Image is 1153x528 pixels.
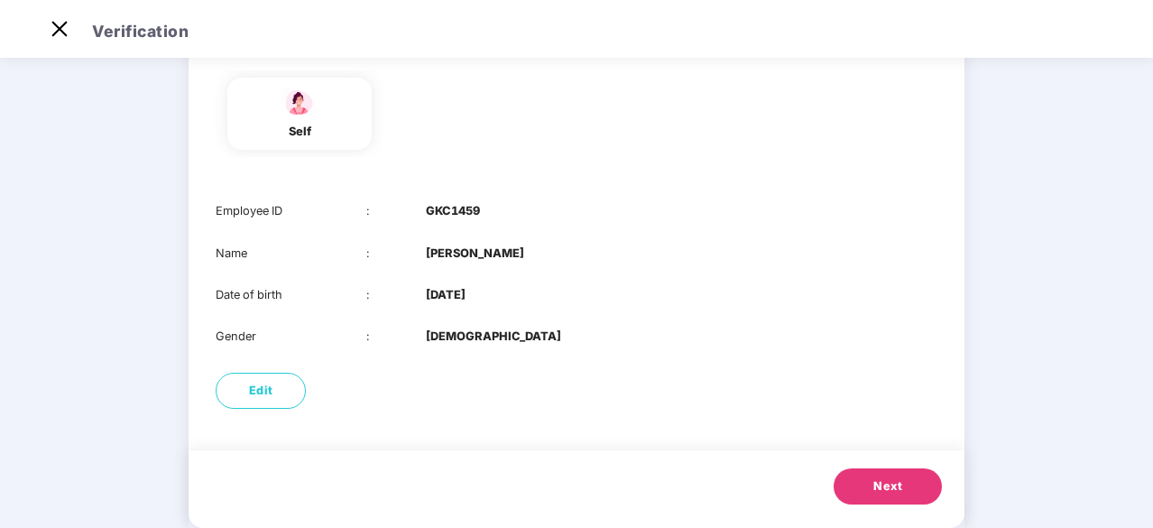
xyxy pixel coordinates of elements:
[216,373,306,409] button: Edit
[426,286,466,304] b: [DATE]
[426,328,561,346] b: [DEMOGRAPHIC_DATA]
[873,477,902,496] span: Next
[834,468,942,505] button: Next
[216,286,366,304] div: Date of birth
[366,202,427,220] div: :
[277,123,322,141] div: self
[277,87,322,118] img: svg+xml;base64,PHN2ZyBpZD0iU3BvdXNlX2ljb24iIHhtbG5zPSJodHRwOi8vd3d3LnczLm9yZy8yMDAwL3N2ZyIgd2lkdG...
[426,245,524,263] b: [PERSON_NAME]
[216,202,366,220] div: Employee ID
[216,245,366,263] div: Name
[249,382,273,400] span: Edit
[216,328,366,346] div: Gender
[366,286,427,304] div: :
[426,202,480,220] b: GKC1459
[366,328,427,346] div: :
[366,245,427,263] div: :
